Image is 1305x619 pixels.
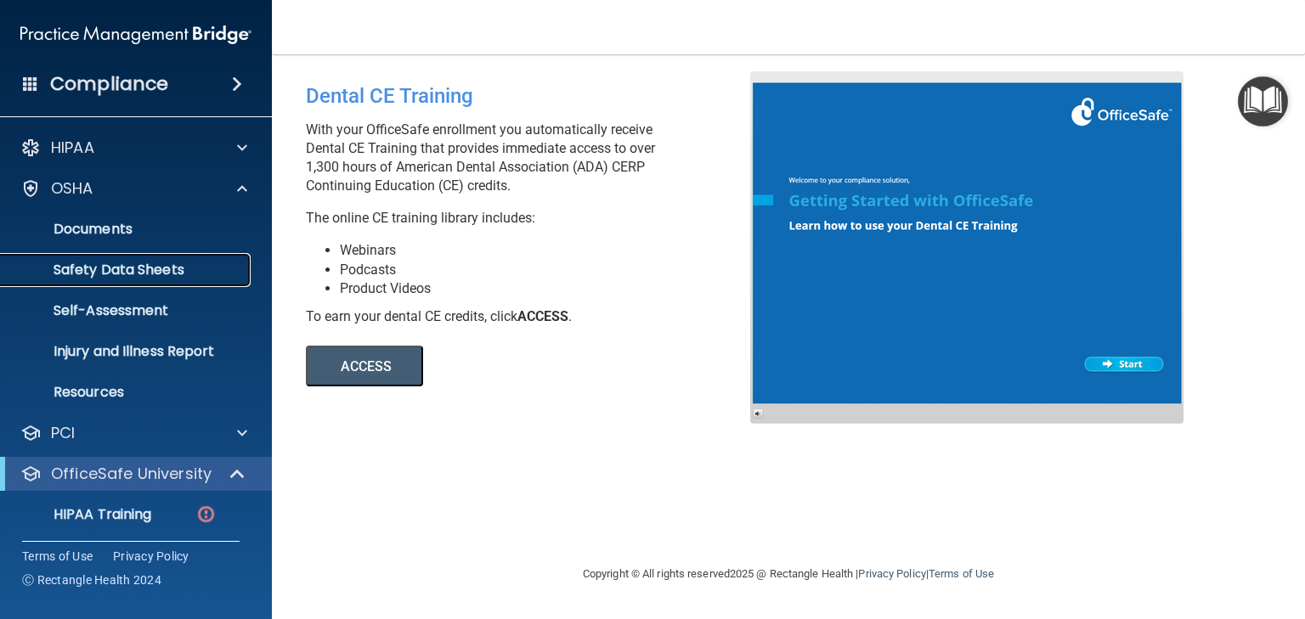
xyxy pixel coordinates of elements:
[340,241,763,260] li: Webinars
[478,547,1099,601] div: Copyright © All rights reserved 2025 @ Rectangle Health | |
[113,548,189,565] a: Privacy Policy
[858,567,925,580] a: Privacy Policy
[306,346,423,386] button: ACCESS
[340,261,763,279] li: Podcasts
[20,18,251,52] img: PMB logo
[306,361,771,374] a: ACCESS
[11,221,243,238] p: Documents
[306,71,763,121] div: Dental CE Training
[11,343,243,360] p: Injury and Illness Report
[306,209,763,228] p: The online CE training library includes:
[306,307,763,326] div: To earn your dental CE credits, click .
[11,302,243,319] p: Self-Assessment
[11,506,151,523] p: HIPAA Training
[22,548,93,565] a: Terms of Use
[306,121,763,195] p: With your OfficeSafe enrollment you automatically receive Dental CE Training that provides immedi...
[51,138,94,158] p: HIPAA
[1238,76,1288,127] button: Open Resource Center
[22,571,161,588] span: Ⓒ Rectangle Health 2024
[50,72,168,96] h4: Compliance
[195,504,217,525] img: danger-circle.6113f641.png
[20,464,246,484] a: OfficeSafe University
[11,262,243,279] p: Safety Data Sheets
[517,308,568,324] b: ACCESS
[20,138,247,158] a: HIPAA
[20,423,247,443] a: PCI
[11,384,243,401] p: Resources
[51,423,75,443] p: PCI
[51,464,212,484] p: OfficeSafe University
[929,567,994,580] a: Terms of Use
[340,279,763,298] li: Product Videos
[51,178,93,199] p: OSHA
[20,178,247,199] a: OSHA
